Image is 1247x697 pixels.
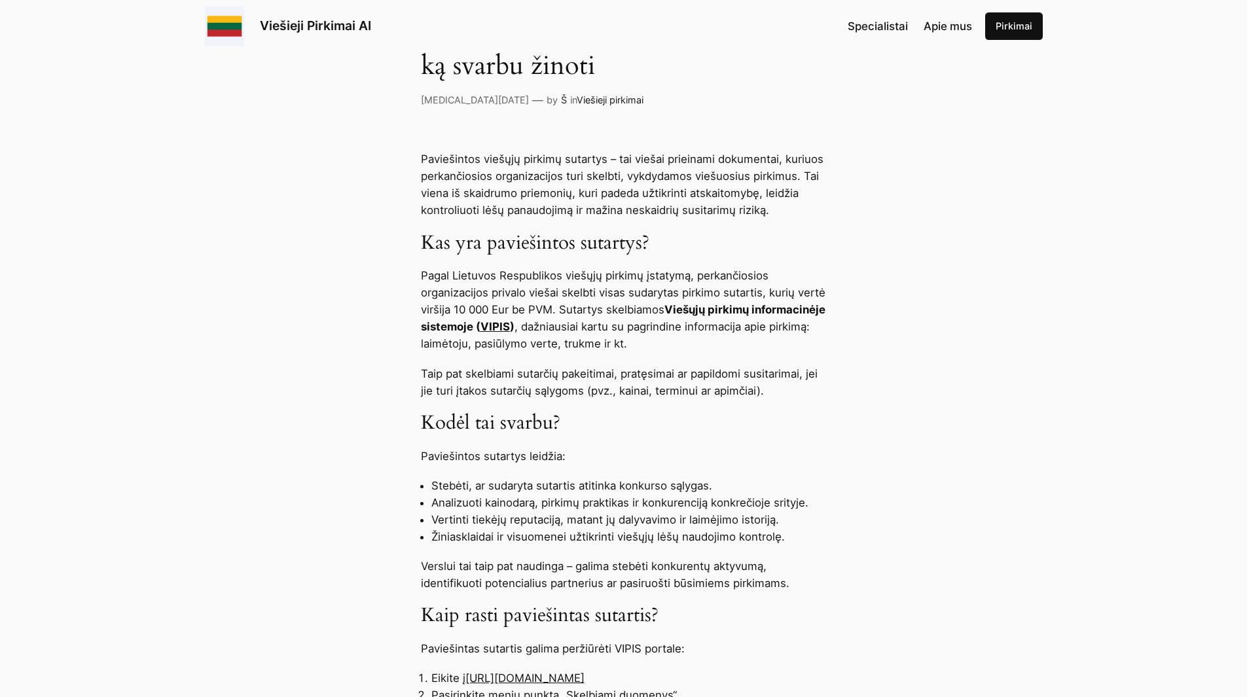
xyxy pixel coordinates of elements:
a: [URL][DOMAIN_NAME] [465,671,585,685]
li: Vertinti tiekėjų reputaciją, matant jų dalyvavimo ir laimėjimo istoriją. [431,511,827,528]
p: Paviešintos sutartys leidžia: [421,448,827,465]
li: Stebėti, ar sudaryta sutartis atitinka konkurso sąlygas. [431,477,827,494]
p: Pagal Lietuvos Respublikos viešųjų pirkimų įstatymą, perkančiosios organizacijos privalo viešai s... [421,267,827,352]
p: by [547,93,558,107]
p: — [532,92,543,109]
a: Š [561,94,567,105]
p: Taip pat skelbiami sutarčių pakeitimai, pratęsimai ar papildomi susitarimai, jei jie turi įtakos ... [421,365,827,399]
a: Viešieji Pirkimai AI [260,18,371,33]
p: Paviešintos viešųjų pirkimų sutartys – tai viešai prieinami dokumentai, kuriuos perkančiosios org... [421,151,827,219]
a: Specialistai [848,18,908,35]
img: Viešieji pirkimai logo [205,7,244,46]
h1: Paviešintos viešųjų pirkimų sutartys: ką svarbu žinoti [421,21,827,81]
span: in [570,94,577,105]
nav: Navigation [848,18,972,35]
a: Viešieji pirkimai [577,94,643,105]
a: Pirkimai [985,12,1043,40]
a: [MEDICAL_DATA][DATE] [421,94,529,105]
h3: Kas yra paviešintos sutartys? [421,232,827,255]
a: VIPIS [480,320,510,333]
span: Specialistai [848,20,908,33]
li: Analizuoti kainodarą, pirkimų praktikas ir konkurenciją konkrečioje srityje. [431,494,827,511]
span: Apie mus [924,20,972,33]
p: Verslui tai taip pat naudinga – galima stebėti konkurentų aktyvumą, identifikuoti potencialius pa... [421,558,827,592]
h3: Kodėl tai svarbu? [421,412,827,435]
p: Paviešintas sutartis galima peržiūrėti VIPIS portale: [421,640,827,657]
li: Žiniasklaidai ir visuomenei užtikrinti viešųjų lėšų naudojimo kontrolę. [431,528,827,545]
li: Eikite į [431,670,827,687]
h3: Kaip rasti paviešintas sutartis? [421,604,827,628]
a: Apie mus [924,18,972,35]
